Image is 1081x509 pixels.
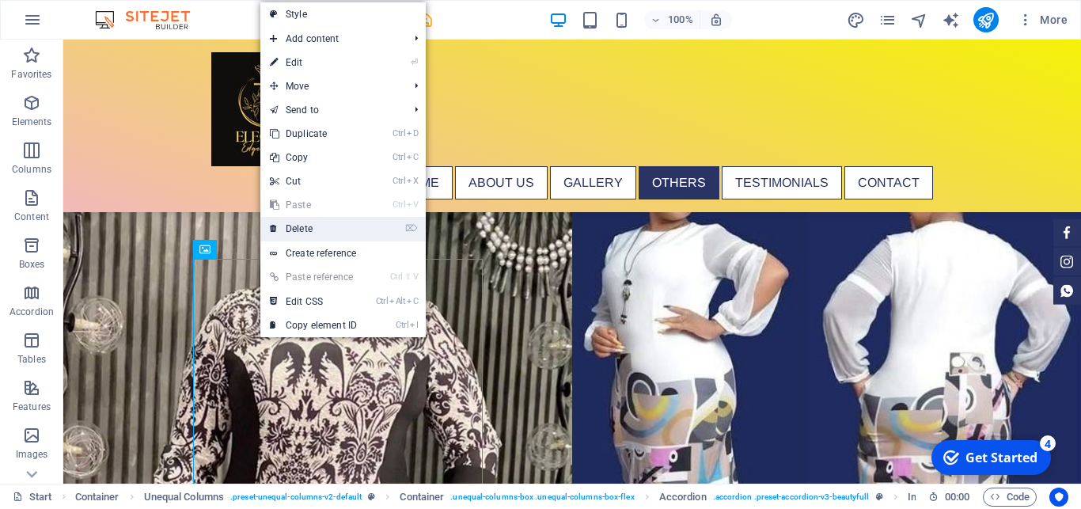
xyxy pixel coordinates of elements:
[390,272,403,282] i: Ctrl
[260,27,402,51] span: Add content
[396,320,408,330] i: Ctrl
[260,169,366,193] a: CtrlXCut
[713,488,870,507] span: . accordion .preset-accordion-v3-beautyfull
[908,488,936,507] span: Click to select. Double-click to edit
[75,488,937,507] nav: breadcrumb
[847,11,865,29] i: Design (Ctrl+Alt+Y)
[411,57,418,67] i: ⏎
[376,296,389,306] i: Ctrl
[12,116,52,128] p: Elements
[17,353,46,366] p: Tables
[393,128,405,139] i: Ctrl
[9,306,54,318] p: Accordion
[910,11,928,29] i: Navigator
[393,176,405,186] i: Ctrl
[260,265,366,289] a: Ctrl⇧VPaste reference
[878,10,897,29] button: pages
[13,488,52,507] a: Click to cancel selection. Double-click to open Pages
[990,488,1030,507] span: Code
[942,10,961,29] button: text_generator
[659,488,707,507] span: Click to select. Double-click to edit
[260,146,366,169] a: CtrlCCopy
[91,10,210,29] img: Editor Logo
[11,68,51,81] p: Favorites
[75,488,119,507] span: Click to select. Double-click to edit
[257,10,276,29] button: undo
[1011,7,1074,32] button: More
[260,51,366,74] a: ⏎Edit
[983,488,1037,507] button: Code
[407,199,418,210] i: V
[410,320,418,330] i: I
[407,128,418,139] i: D
[407,296,418,306] i: C
[668,10,693,29] h6: 100%
[405,223,418,234] i: ⌦
[260,193,366,217] a: CtrlVPaste
[1018,12,1068,28] span: More
[644,10,700,29] button: 100%
[450,488,634,507] span: . unequal-columns-box .unequal-columns-box-flex
[260,122,366,146] a: CtrlDDuplicate
[389,296,405,306] i: Alt
[260,74,402,98] span: Move
[12,163,51,176] p: Columns
[945,488,969,507] span: 00 00
[144,488,224,507] span: Click to select. Double-click to edit
[43,15,115,32] div: Get Started
[117,2,133,17] div: 4
[393,152,405,162] i: Ctrl
[847,10,866,29] button: design
[1049,488,1068,507] button: Usercentrics
[14,211,49,223] p: Content
[260,217,366,241] a: ⌦Delete
[407,176,418,186] i: X
[956,491,958,503] span: :
[942,11,960,29] i: AI Writer
[260,290,366,313] a: CtrlAltCEdit CSS
[876,492,883,501] i: This element is a customizable preset
[260,241,426,265] a: Create reference
[13,401,51,413] p: Features
[260,313,366,337] a: CtrlICopy element ID
[258,11,276,29] i: Undo: Delete elements (Ctrl+Z)
[260,98,402,122] a: Send to
[910,10,929,29] button: navigator
[230,488,362,507] span: . preset-unequal-columns-v2-default
[878,11,897,29] i: Pages (Ctrl+Alt+S)
[393,199,405,210] i: Ctrl
[413,272,418,282] i: V
[709,13,723,27] i: On resize automatically adjust zoom level to fit chosen device.
[404,272,412,282] i: ⇧
[19,258,45,271] p: Boxes
[400,488,444,507] span: Click to select. Double-click to edit
[260,2,426,26] a: Style
[16,448,48,461] p: Images
[407,152,418,162] i: C
[368,492,375,501] i: This element is a customizable preset
[9,6,128,41] div: Get Started 4 items remaining, 20% complete
[977,11,995,29] i: Publish
[973,7,999,32] button: publish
